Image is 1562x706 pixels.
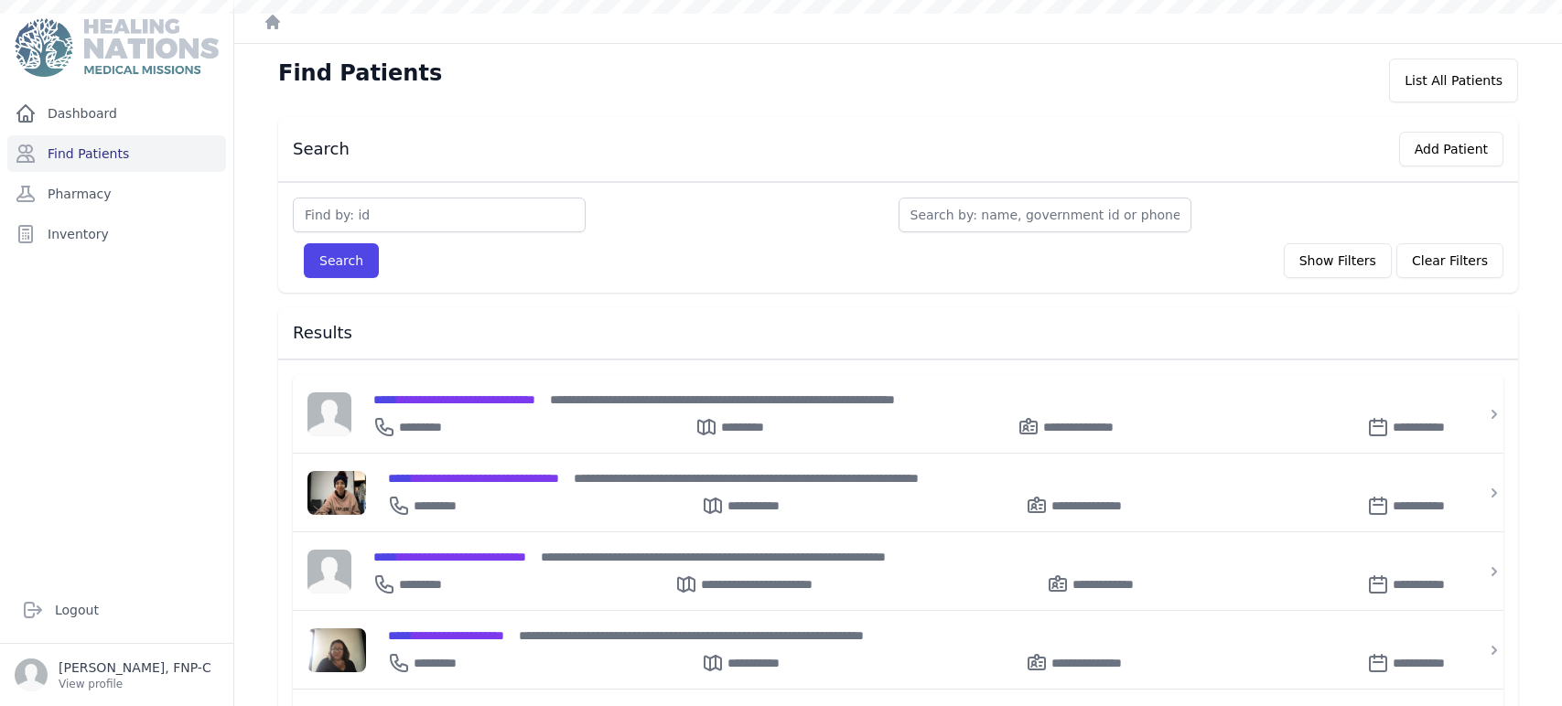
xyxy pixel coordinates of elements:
p: [PERSON_NAME], FNP-C [59,658,211,677]
input: Search by: name, government id or phone [899,198,1191,232]
img: Medical Missions EMR [15,18,218,77]
a: Logout [15,592,219,628]
a: Inventory [7,216,226,252]
button: Search [304,243,379,278]
button: Clear Filters [1396,243,1503,278]
a: Dashboard [7,95,226,132]
button: Show Filters [1284,243,1392,278]
h1: Find Patients [278,59,442,88]
input: Find by: id [293,198,586,232]
img: person-242608b1a05df3501eefc295dc1bc67a.jpg [307,392,351,436]
img: person-242608b1a05df3501eefc295dc1bc67a.jpg [307,550,351,594]
button: Add Patient [1399,132,1503,166]
a: Find Patients [7,135,226,172]
p: View profile [59,677,211,691]
a: Pharmacy [7,176,226,212]
div: List All Patients [1389,59,1518,102]
a: [PERSON_NAME], FNP-C View profile [15,658,219,691]
img: B45XtBv35mLhAAAAJXRFWHRkYXRlOmNyZWF0ZQAyMDI1LTA2LTIwVDIwOjUzOjU1KzAwOjAwbyP4yQAAACV0RVh0ZGF0ZTptb... [307,471,366,515]
img: 8DI5TZot1NXEoAAAAldEVYdGRhdGU6Y3JlYXRlADIwMjUtMDYtMTJUMTY6NTc6NDUrMDA6MDCi3NzMAAAAJXRFWHRkYXRlOm1... [307,628,366,672]
h3: Results [293,322,1503,344]
h3: Search [293,138,350,160]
